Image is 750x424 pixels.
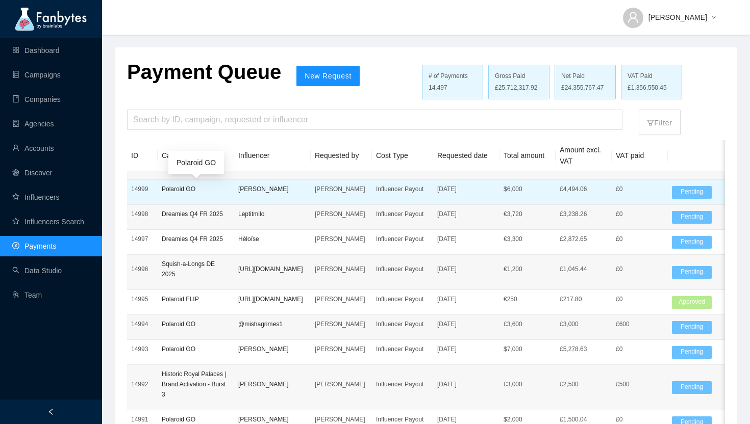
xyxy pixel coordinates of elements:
[616,234,664,244] p: £0
[315,294,368,304] p: [PERSON_NAME]
[315,184,368,194] p: [PERSON_NAME]
[711,15,716,21] span: down
[616,344,664,354] p: £0
[168,151,224,174] div: Polaroid GO
[376,209,429,219] p: Influencer Payout
[162,319,230,329] p: Polaroid GO
[162,344,230,354] p: Polaroid GO
[672,346,712,359] span: Pending
[627,11,639,23] span: user
[628,83,667,93] span: £1,356,550.45
[131,264,154,274] p: 14996
[437,344,495,354] p: [DATE]
[12,120,54,128] a: containerAgencies
[616,184,664,194] p: £0
[376,319,429,329] p: Influencer Payout
[504,379,552,389] p: £ 3,000
[372,140,433,171] th: Cost Type
[504,264,552,274] p: € 1,200
[131,294,154,304] p: 14995
[238,379,307,389] p: [PERSON_NAME]
[315,264,368,274] p: [PERSON_NAME]
[616,379,664,389] p: £500
[495,71,543,81] div: Gross Paid
[560,319,608,329] p: £3,000
[131,319,154,329] p: 14994
[315,234,368,244] p: [PERSON_NAME]
[131,379,154,389] p: 14992
[12,193,59,201] a: starInfluencers
[238,344,307,354] p: [PERSON_NAME]
[437,294,495,304] p: [DATE]
[315,209,368,219] p: [PERSON_NAME]
[672,296,712,309] span: Approved
[12,46,60,55] a: appstoreDashboard
[433,140,499,171] th: Requested date
[376,344,429,354] p: Influencer Payout
[612,140,668,171] th: VAT paid
[560,209,608,219] p: £3,238.26
[162,184,230,194] p: Polaroid GO
[47,408,55,415] span: left
[556,140,612,171] th: Amount excl. VAT
[672,321,712,334] span: Pending
[12,218,84,226] a: starInfluencers Search
[162,369,230,400] p: Historic Royal Palaces | Brand Activation - Burst 3
[560,264,608,274] p: £1,045.44
[131,234,154,244] p: 14997
[560,184,608,194] p: £4,494.06
[672,381,712,394] span: Pending
[504,294,552,304] p: € 250
[12,242,56,250] a: pay-circlePayments
[127,60,281,84] p: Payment Queue
[437,234,495,244] p: [DATE]
[315,379,368,389] p: [PERSON_NAME]
[162,234,230,244] p: Dreamies Q4 FR 2025
[12,144,54,152] a: userAccounts
[504,344,552,354] p: $ 7,000
[12,95,61,103] a: bookCompanies
[234,140,311,171] th: Influencer
[504,234,552,244] p: € 3,300
[628,71,676,81] div: VAT Paid
[615,5,724,21] button: [PERSON_NAME]down
[647,112,672,128] p: Filter
[437,209,495,219] p: [DATE]
[305,72,352,80] span: New Request
[238,209,307,219] p: Leptitmilo
[162,259,230,279] p: Squish-a-Longs DE 2025
[162,294,230,304] p: Polaroid FLIP
[561,71,609,81] div: Net Paid
[672,186,712,199] span: Pending
[296,66,360,86] button: New Request
[376,294,429,304] p: Influencer Payout
[238,184,307,194] p: [PERSON_NAME]
[560,294,608,304] p: £217.80
[376,379,429,389] p: Influencer Payout
[238,319,307,329] p: @mishagrimes1
[131,184,154,194] p: 14999
[504,319,552,329] p: £ 3,600
[127,140,158,171] th: ID
[12,169,52,177] a: radar-chartDiscover
[495,83,537,93] span: £25,712,317.92
[504,184,552,194] p: $ 6,000
[672,236,712,249] span: Pending
[437,264,495,274] p: [DATE]
[315,319,368,329] p: [PERSON_NAME]
[12,267,62,275] a: searchData Studio
[429,71,477,81] div: # of Payments
[12,291,42,299] a: usergroup-addTeam
[162,209,230,219] p: Dreamies Q4 FR 2025
[315,344,368,354] p: [PERSON_NAME]
[499,140,556,171] th: Total amount
[376,234,429,244] p: Influencer Payout
[616,294,664,304] p: £0
[238,294,307,304] p: [URL][DOMAIN_NAME]
[560,379,608,389] p: £2,500
[12,71,61,79] a: databaseCampaigns
[238,234,307,244] p: Héloïse
[647,119,654,126] span: filter
[560,234,608,244] p: £2,872.65
[672,211,712,224] span: Pending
